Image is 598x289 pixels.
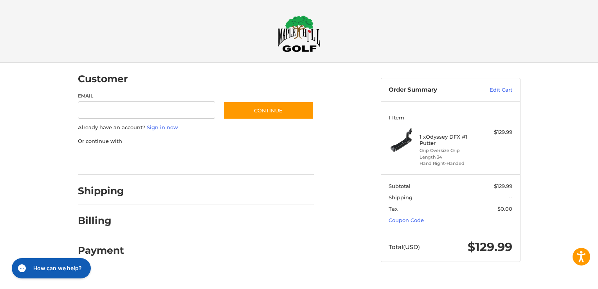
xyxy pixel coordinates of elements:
[389,183,411,189] span: Subtotal
[277,15,321,52] img: Maple Hill Golf
[420,147,479,154] li: Grip Oversize Grip
[420,154,479,161] li: Length 34
[147,124,178,130] a: Sign in now
[533,268,598,289] iframe: Google Customer Reviews
[389,217,424,223] a: Coupon Code
[468,240,512,254] span: $129.99
[508,194,512,200] span: --
[78,244,124,256] h2: Payment
[78,92,216,99] label: Email
[420,160,479,167] li: Hand Right-Handed
[389,114,512,121] h3: 1 Item
[78,137,314,145] p: Or continue with
[389,194,412,200] span: Shipping
[78,124,314,132] p: Already have an account?
[78,215,124,227] h2: Billing
[420,134,479,146] h4: 1 x Odyssey DFX #1 Putter
[497,206,512,212] span: $0.00
[481,128,512,136] div: $129.99
[142,153,200,167] iframe: PayPal-paylater
[389,86,473,94] h3: Order Summary
[208,153,267,167] iframe: PayPal-venmo
[494,183,512,189] span: $129.99
[78,185,124,197] h2: Shipping
[473,86,512,94] a: Edit Cart
[8,255,93,281] iframe: Gorgias live chat messenger
[223,101,314,119] button: Continue
[78,73,128,85] h2: Customer
[389,206,398,212] span: Tax
[75,153,134,167] iframe: PayPal-paypal
[389,243,420,251] span: Total (USD)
